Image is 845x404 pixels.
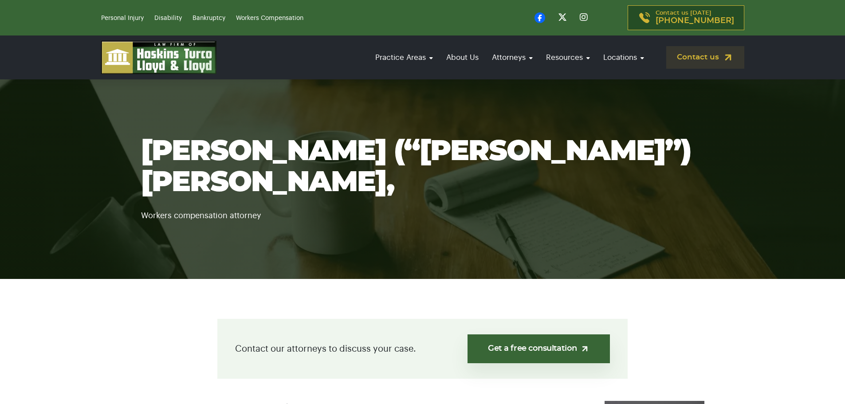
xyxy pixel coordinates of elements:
p: Contact us [DATE] [656,10,734,25]
a: Get a free consultation [468,334,610,363]
a: Practice Areas [371,45,437,70]
a: Personal Injury [101,15,144,21]
a: Locations [599,45,648,70]
a: Contact us [666,46,744,69]
div: Contact our attorneys to discuss your case. [217,319,628,379]
p: Workers compensation attorney [141,198,704,222]
a: Resources [542,45,594,70]
a: About Us [442,45,483,70]
span: [PHONE_NUMBER] [656,16,734,25]
img: arrow-up-right-light.svg [580,344,590,353]
a: Attorneys [487,45,537,70]
a: Bankruptcy [193,15,225,21]
a: Contact us [DATE][PHONE_NUMBER] [628,5,744,30]
img: logo [101,41,216,74]
a: Disability [154,15,182,21]
h1: [PERSON_NAME] (“[PERSON_NAME]”) [PERSON_NAME], [141,136,704,198]
a: Workers Compensation [236,15,303,21]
